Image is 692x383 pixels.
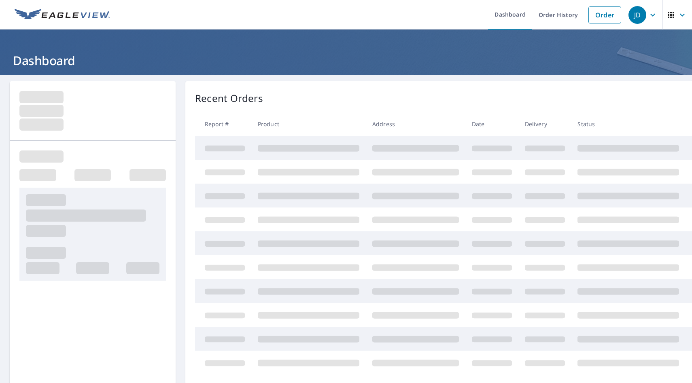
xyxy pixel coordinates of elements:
[588,6,621,23] a: Order
[251,112,366,136] th: Product
[10,52,682,69] h1: Dashboard
[195,91,263,106] p: Recent Orders
[571,112,686,136] th: Status
[628,6,646,24] div: JD
[15,9,110,21] img: EV Logo
[366,112,465,136] th: Address
[518,112,571,136] th: Delivery
[195,112,251,136] th: Report #
[465,112,518,136] th: Date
